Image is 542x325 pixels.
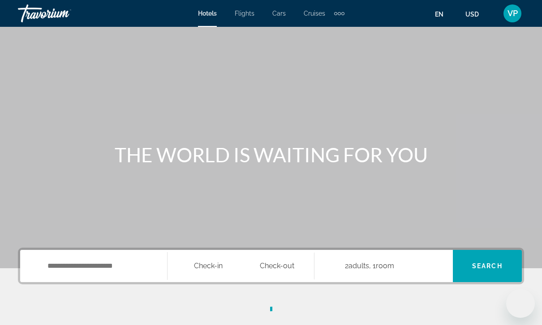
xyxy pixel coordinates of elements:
span: en [435,11,443,18]
a: Flights [235,10,254,17]
h1: THE WORLD IS WAITING FOR YOU [103,143,439,166]
iframe: Button to launch messaging window [506,289,535,318]
button: Select check in and out date [168,250,315,282]
span: Search [472,262,503,270]
span: , 1 [369,260,394,272]
span: Adults [348,262,369,270]
button: Change currency [465,8,487,21]
button: User Menu [501,4,524,23]
button: Search [453,250,522,282]
span: USD [465,11,479,18]
div: Search widget [20,250,522,282]
a: Cars [272,10,286,17]
span: Room [376,262,394,270]
input: Search hotel destination [47,259,154,273]
button: Travelers: 2 adults, 0 children [314,250,453,282]
span: VP [508,9,518,18]
button: Extra navigation items [334,6,344,21]
a: Travorium [18,2,108,25]
span: 2 [345,260,369,272]
a: Hotels [198,10,217,17]
a: Cruises [304,10,325,17]
button: Change language [435,8,452,21]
